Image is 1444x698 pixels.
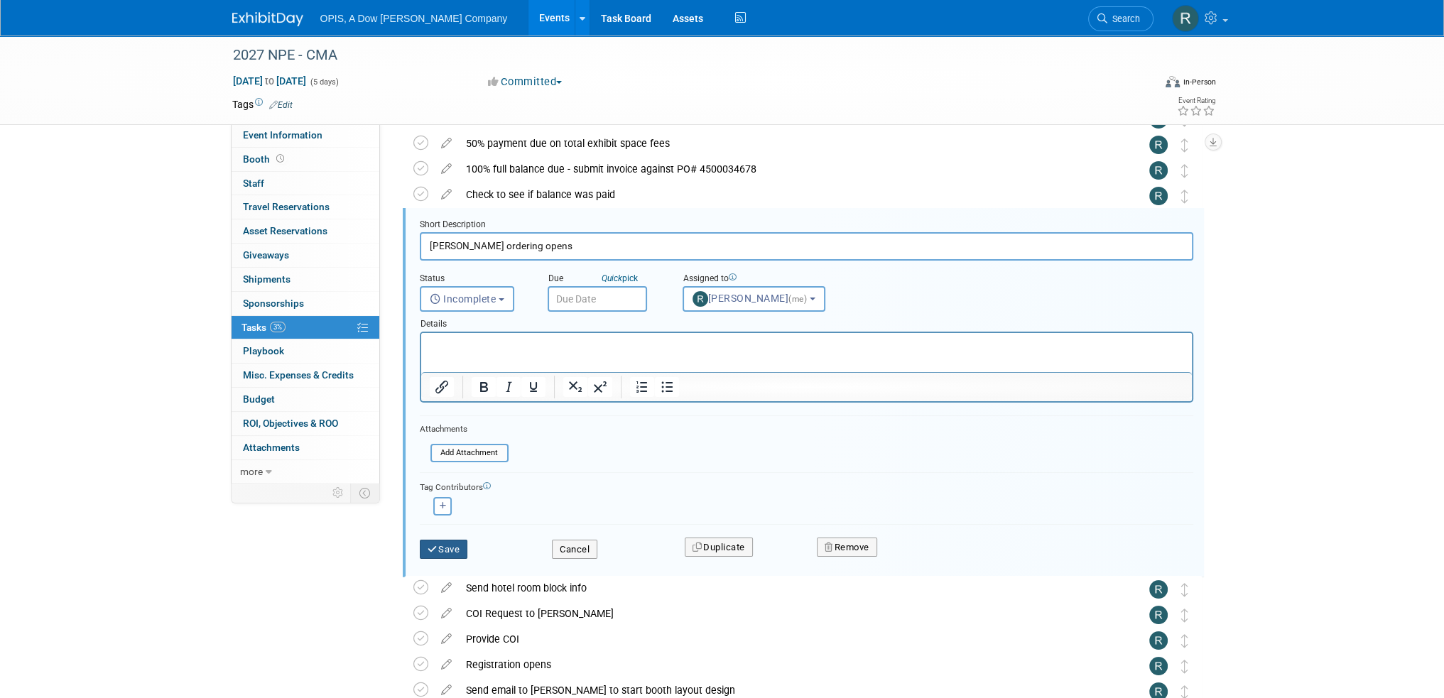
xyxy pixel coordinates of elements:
[243,442,300,453] span: Attachments
[1107,13,1140,24] span: Search
[420,479,1193,493] div: Tag Contributors
[459,576,1121,600] div: Send hotel room block info
[655,377,679,397] button: Bullet list
[434,163,459,175] a: edit
[232,244,379,267] a: Giveaways
[472,377,496,397] button: Bold
[243,153,287,165] span: Booth
[273,153,287,164] span: Booth not reserved yet
[1149,136,1168,154] img: Renee Ortner
[232,268,379,291] a: Shipments
[1181,609,1188,622] i: Move task
[326,484,351,502] td: Personalize Event Tab Strip
[243,345,284,356] span: Playbook
[243,249,289,261] span: Giveaways
[232,172,379,195] a: Staff
[232,316,379,339] a: Tasks3%
[552,540,597,560] button: Cancel
[459,182,1121,207] div: Check to see if balance was paid
[232,124,379,147] a: Event Information
[548,286,647,312] input: Due Date
[232,148,379,171] a: Booth
[817,538,877,557] button: Remove
[521,377,545,397] button: Underline
[232,339,379,363] a: Playbook
[1149,580,1168,599] img: Renee Ortner
[243,273,291,285] span: Shipments
[232,75,307,87] span: [DATE] [DATE]
[420,286,514,312] button: Incomplete
[434,658,459,671] a: edit
[459,653,1121,677] div: Registration opens
[434,137,459,150] a: edit
[420,219,1193,232] div: Short Description
[1070,74,1216,95] div: Event Format
[1181,634,1188,648] i: Move task
[243,298,304,309] span: Sponsorships
[1166,76,1180,87] img: Format-Inperson.png
[1181,190,1188,203] i: Move task
[1181,138,1188,152] i: Move task
[434,582,459,594] a: edit
[263,75,276,87] span: to
[459,157,1121,181] div: 100% full balance due - submit invoice against PO# 4500034678
[420,232,1193,260] input: Name of task or a short description
[232,292,379,315] a: Sponsorships
[1181,164,1188,178] i: Move task
[350,484,379,502] td: Toggle Event Tabs
[420,540,468,560] button: Save
[496,377,521,397] button: Italic
[243,369,354,381] span: Misc. Expenses & Credits
[630,377,654,397] button: Numbered list
[683,286,825,312] button: [PERSON_NAME](me)
[685,538,753,557] button: Duplicate
[430,293,496,305] span: Incomplete
[240,466,263,477] span: more
[788,294,807,304] span: (me)
[243,225,327,236] span: Asset Reservations
[269,100,293,110] a: Edit
[1149,187,1168,205] img: Renee Ortner
[243,393,275,405] span: Budget
[232,12,303,26] img: ExhibitDay
[434,188,459,201] a: edit
[232,219,379,243] a: Asset Reservations
[599,273,641,284] a: Quickpick
[693,293,810,304] span: [PERSON_NAME]
[232,97,293,111] td: Tags
[1149,161,1168,180] img: Renee Ortner
[434,633,459,645] a: edit
[459,601,1121,626] div: COI Request to [PERSON_NAME]
[420,423,509,435] div: Attachments
[243,201,330,212] span: Travel Reservations
[232,388,379,411] a: Budget
[243,418,338,429] span: ROI, Objectives & ROO
[563,377,587,397] button: Subscript
[1181,660,1188,673] i: Move task
[602,273,622,283] i: Quick
[1182,77,1215,87] div: In-Person
[420,312,1193,332] div: Details
[421,333,1192,372] iframe: Rich Text Area
[270,322,286,332] span: 3%
[309,77,339,87] span: (5 days)
[483,75,568,89] button: Committed
[1149,657,1168,675] img: Renee Ortner
[1176,97,1215,104] div: Event Rating
[459,627,1121,651] div: Provide COI
[243,129,322,141] span: Event Information
[430,377,454,397] button: Insert/edit link
[243,178,264,189] span: Staff
[548,273,661,286] div: Due
[232,195,379,219] a: Travel Reservations
[232,436,379,459] a: Attachments
[434,607,459,620] a: edit
[459,131,1121,156] div: 50% payment due on total exhibit space fees
[434,684,459,697] a: edit
[232,364,379,387] a: Misc. Expenses & Credits
[1172,5,1199,32] img: Renee Ortner
[228,43,1132,68] div: 2027 NPE - CMA
[683,273,860,286] div: Assigned to
[1149,631,1168,650] img: Renee Ortner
